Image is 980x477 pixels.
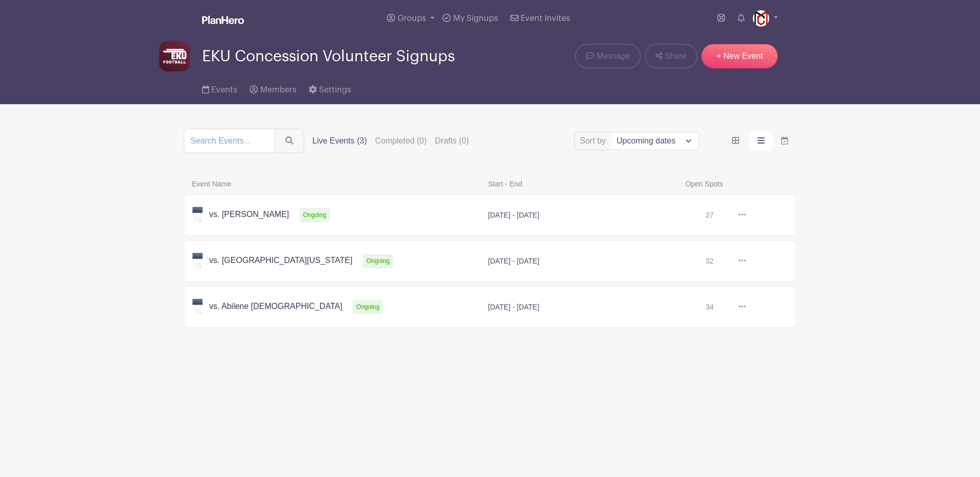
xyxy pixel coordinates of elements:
[482,178,679,190] span: Start - End
[211,86,237,94] span: Events
[521,14,570,22] span: Event Invites
[453,14,498,22] span: My Signups
[724,131,796,151] div: order and view
[202,48,455,65] span: EKU Concession Volunteer Signups
[665,50,687,62] span: Share
[159,41,190,71] img: eku_football.jpg
[398,14,426,22] span: Groups
[319,86,351,94] span: Settings
[202,16,244,24] img: logo_white-6c42ec7e38ccf1d336a20a19083b03d10ae64f83f12c07503d8b9e83406b4c7d.svg
[375,135,427,147] label: Completed (0)
[597,50,630,62] span: Message
[312,135,367,147] label: Live Events (3)
[309,71,351,104] a: Settings
[312,135,469,147] div: filters
[679,178,778,190] span: Open Spots
[250,71,296,104] a: Members
[184,129,275,153] input: Search Events...
[260,86,297,94] span: Members
[645,44,697,68] a: Share
[186,178,482,190] span: Event Name
[575,44,640,68] a: Message
[580,135,609,147] label: Sort by
[753,10,769,27] img: cropped-cropped-8SdNnWwj_400x400%20(1).jpg
[435,135,469,147] label: Drafts (0)
[701,44,778,68] a: + New Event
[202,71,237,104] a: Events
